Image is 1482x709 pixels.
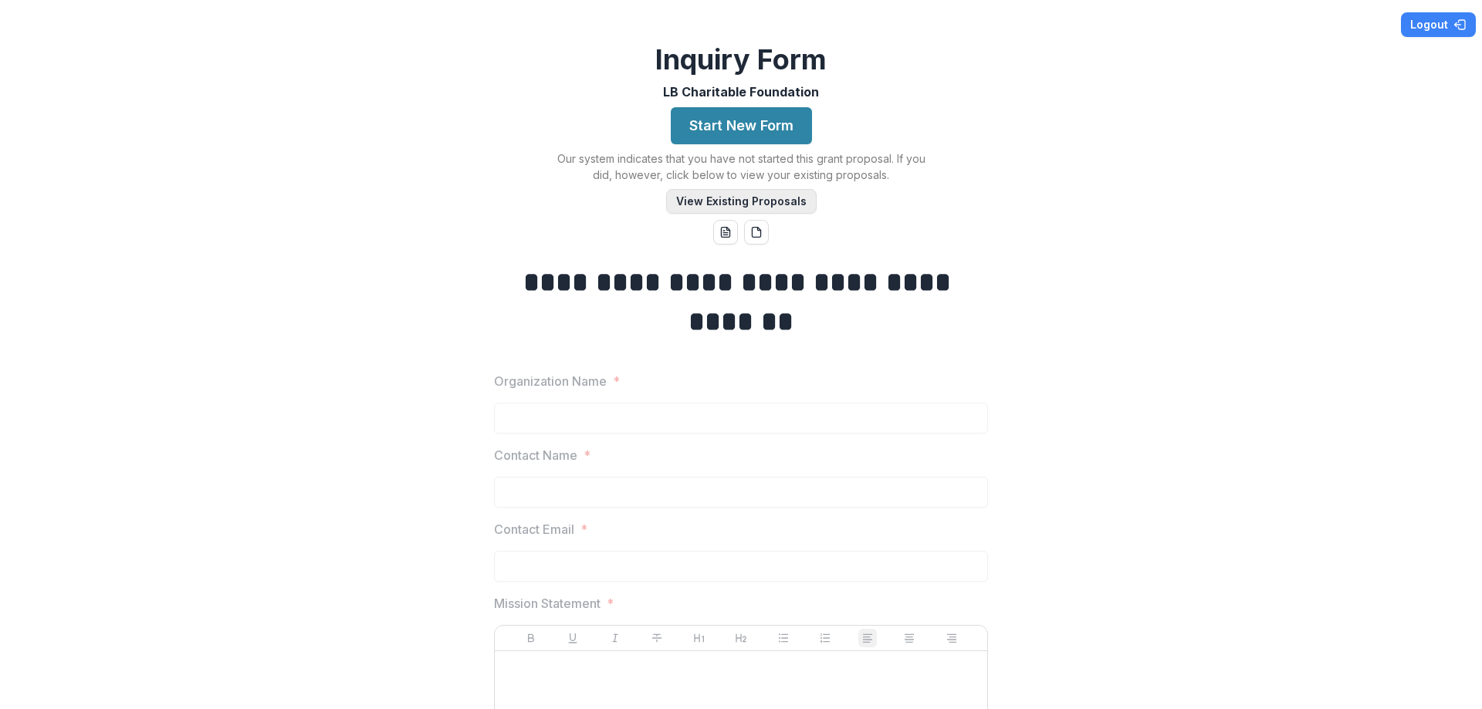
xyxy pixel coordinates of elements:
p: LB Charitable Foundation [663,83,819,101]
button: Align Center [900,629,919,647]
button: View Existing Proposals [666,189,817,214]
p: Contact Email [494,520,574,539]
button: Underline [563,629,582,647]
p: Organization Name [494,372,607,390]
button: Italicize [606,629,624,647]
button: Bullet List [774,629,793,647]
button: Align Left [858,629,877,647]
p: Contact Name [494,446,577,464]
button: Align Right [942,629,961,647]
button: Strike [648,629,666,647]
button: Bold [522,629,540,647]
button: Logout [1401,12,1476,37]
p: Mission Statement [494,594,601,613]
button: Heading 2 [732,629,750,647]
button: Start New Form [671,107,812,144]
button: Ordered List [816,629,834,647]
h2: Inquiry Form [655,43,827,76]
button: pdf-download [744,220,769,245]
button: Heading 1 [690,629,709,647]
button: word-download [713,220,738,245]
p: Our system indicates that you have not started this grant proposal. If you did, however, click be... [548,150,934,183]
